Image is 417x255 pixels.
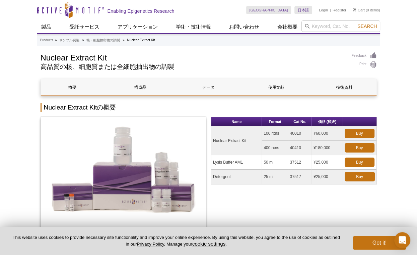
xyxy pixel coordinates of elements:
[312,141,343,155] td: ¥180,000
[137,242,164,247] a: Privacy Policy
[59,37,79,43] a: サンプル調製
[353,236,406,250] button: Got it!
[82,38,84,42] li: »
[262,126,288,141] td: 100 rxns
[352,61,377,69] a: Print
[288,126,312,141] td: 40010
[262,141,288,155] td: 400 rxns
[345,172,375,181] a: Buy
[65,20,103,33] a: 受託サービス
[41,52,345,62] h1: Nuclear Extract Kit
[353,6,380,14] li: (0 items)
[345,129,374,138] a: Buy
[262,117,288,126] th: Format
[246,6,291,14] a: [GEOGRAPHIC_DATA]
[288,117,312,126] th: Cat No.
[312,170,343,184] td: ¥25,000
[211,155,262,170] td: Lysis Buffer AM1
[345,158,374,167] a: Buy
[312,117,343,126] th: 価格 (税抜)
[353,8,365,12] a: Cart
[225,20,263,33] a: お問い合わせ
[345,143,374,153] a: Buy
[262,170,288,184] td: 25 ml
[109,79,172,95] a: 構成品
[86,37,120,43] a: 核・細胞抽出物の調製
[355,23,379,29] button: Search
[177,79,240,95] a: データ
[357,24,377,29] span: Search
[41,64,345,70] h2: 高品質の核、細胞質または全細胞抽出物の調製
[352,52,377,59] a: Feedback
[288,141,312,155] td: 40410
[245,79,308,95] a: 使用文献
[11,235,342,247] p: This website uses cookies to provide necessary site functionality and improve your online experie...
[211,170,262,184] td: Detergent
[262,155,288,170] td: 50 ml
[288,170,312,184] td: 37517
[312,126,343,141] td: ¥60,000
[40,37,53,43] a: Products
[114,20,162,33] a: アプリケーション
[353,8,356,11] img: Your Cart
[333,8,346,12] a: Register
[55,38,57,42] li: »
[41,79,104,95] a: 概要
[41,117,206,228] img: Nuclear Extract Kit
[294,6,312,14] a: 日本語
[37,20,55,33] a: 製品
[211,117,262,126] th: Name
[319,8,328,12] a: Login
[211,126,262,155] td: Nuclear Extract Kit
[301,20,380,32] input: Keyword, Cat. No.
[127,38,155,42] li: Nuclear Extract Kit
[192,241,225,247] button: cookie settings
[312,155,343,170] td: ¥25,000
[41,103,377,112] h2: Nuclear Extract Kitの概要
[330,6,331,14] li: |
[288,155,312,170] td: 37512
[172,20,215,33] a: 学術・技術情報
[108,8,175,14] h2: Enabling Epigenetics Research
[313,79,376,95] a: 技術資料
[394,232,410,248] div: Open Intercom Messenger
[273,20,301,33] a: 会社概要
[123,38,125,42] li: »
